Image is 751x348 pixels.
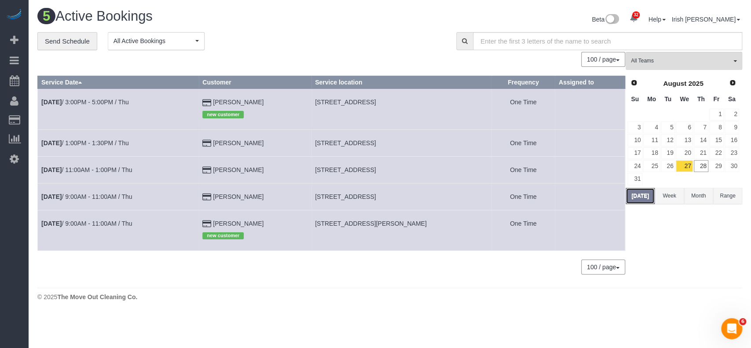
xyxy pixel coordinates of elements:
a: [PERSON_NAME] [213,193,264,200]
td: Assigned to [555,156,625,183]
h1: Active Bookings [37,9,383,24]
a: 26 [661,160,675,172]
b: [DATE] [41,220,62,227]
input: Enter the first 3 letters of the name to search [473,32,742,50]
a: Prev [628,77,640,89]
i: Credit Card Payment [202,167,211,173]
td: Service location [311,89,492,129]
a: Beta [592,16,619,23]
span: [STREET_ADDRESS] [315,99,376,106]
span: Next [729,79,736,86]
a: [DATE]/ 3:00PM - 5:00PM / Thu [41,99,129,106]
td: Customer [199,210,311,250]
a: 7 [694,121,708,133]
a: 24 [627,160,642,172]
td: Schedule date [38,129,199,156]
span: new customer [202,232,244,239]
a: 17 [627,147,642,159]
b: [DATE] [41,99,62,106]
td: Frequency [491,210,555,250]
a: 28 [694,160,708,172]
iframe: Intercom live chat [721,318,742,339]
a: Automaid Logo [5,9,23,21]
td: Schedule date [38,210,199,250]
i: Credit Card Payment [202,140,211,147]
span: Prev [630,79,637,86]
span: All Active Bookings [114,37,193,45]
span: Tuesday [664,95,671,103]
ol: All Teams [626,52,742,66]
td: Frequency [491,183,555,210]
i: Credit Card Payment [202,221,211,227]
span: [STREET_ADDRESS][PERSON_NAME] [315,220,427,227]
td: Service location [311,210,492,250]
a: 23 [725,147,739,159]
td: Frequency [491,156,555,183]
td: Service location [311,129,492,156]
a: 3 [627,121,642,133]
span: new customer [202,111,244,118]
a: 31 [627,173,642,185]
span: Wednesday [680,95,689,103]
a: Next [726,77,739,89]
a: 29 [709,160,724,172]
button: 100 / page [581,52,625,67]
span: 32 [632,11,640,18]
a: 25 [643,160,659,172]
a: [DATE]/ 9:00AM - 11:00AM / Thu [41,193,132,200]
th: Customer [199,76,311,89]
td: Customer [199,183,311,210]
td: Schedule date [38,183,199,210]
button: Month [684,188,713,204]
th: Service Date [38,76,199,89]
a: 13 [676,134,692,146]
span: Thursday [697,95,705,103]
b: [DATE] [41,166,62,173]
td: Assigned to [555,89,625,129]
a: Help [648,16,666,23]
td: Assigned to [555,210,625,250]
td: Customer [199,129,311,156]
span: Saturday [728,95,736,103]
a: 11 [643,134,659,146]
td: Schedule date [38,156,199,183]
strong: The Move Out Cleaning Co. [57,293,137,300]
span: 6 [739,318,746,325]
nav: Pagination navigation [582,260,625,275]
div: © 2025 [37,293,742,301]
th: Service location [311,76,492,89]
button: Range [713,188,742,204]
i: Credit Card Payment [202,100,211,106]
a: Irish [PERSON_NAME] [672,16,740,23]
a: [DATE]/ 9:00AM - 11:00AM / Thu [41,220,132,227]
a: 12 [661,134,675,146]
a: Send Schedule [37,32,97,51]
a: [PERSON_NAME] [213,139,264,147]
td: Customer [199,156,311,183]
td: Assigned to [555,183,625,210]
span: [STREET_ADDRESS] [315,139,376,147]
button: All Teams [626,52,742,70]
a: 27 [676,160,692,172]
span: Friday [713,95,719,103]
button: All Active Bookings [108,32,205,50]
i: Credit Card Payment [202,194,211,200]
span: [STREET_ADDRESS] [315,166,376,173]
a: [DATE]/ 1:00PM - 1:30PM / Thu [41,139,129,147]
a: 15 [709,134,724,146]
td: Customer [199,89,311,129]
a: 20 [676,147,692,159]
a: [PERSON_NAME] [213,99,264,106]
img: New interface [604,14,619,26]
td: Frequency [491,89,555,129]
span: 5 [37,8,55,24]
a: 2 [725,109,739,121]
a: 19 [661,147,675,159]
a: 9 [725,121,739,133]
td: Service location [311,156,492,183]
td: Schedule date [38,89,199,129]
button: [DATE] [626,188,655,204]
span: Sunday [631,95,639,103]
a: 8 [709,121,724,133]
b: [DATE] [41,139,62,147]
